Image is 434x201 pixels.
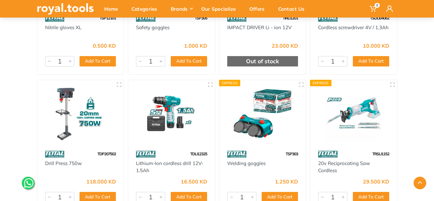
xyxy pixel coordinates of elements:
[45,13,65,24] img: 86.webp
[274,2,314,16] div: Contact Us
[286,151,298,156] span: TSP303
[227,24,291,30] a: IMPACT DRIVER Li - ion 12V
[43,86,118,142] img: Royal Tools - Drill Press 750w
[372,151,389,156] span: TRSLI1152
[80,56,116,66] button: Add To Cart
[136,160,203,174] a: Lithium-Ion cordless drill 12V-1.5Ah
[227,56,298,66] div: Out of stock
[310,80,331,86] div: Express
[375,3,380,8] span: 0
[190,151,207,156] span: TDLI12325
[93,43,116,48] div: 0.500 KD
[136,24,169,30] a: Safety goggles
[45,24,81,30] a: Nitrile gloves XL
[195,16,207,20] span: TSP305
[227,160,266,166] a: Welding goggles
[318,13,338,24] img: 86.webp
[166,2,197,16] div: Brands
[45,160,82,166] a: Drill Press 750w
[318,148,338,160] img: 86.webp
[136,148,155,160] img: 86.webp
[219,80,241,86] div: Express
[134,86,209,142] img: Royal Tools - Lithium-Ion cordless drill 12V-1.5Ah
[184,43,207,48] div: 1.000 KD
[245,2,274,16] div: Offers
[316,86,391,142] img: Royal Tools - 20v Reciprocating Saw Cordless
[353,56,389,66] button: Add To Cart
[283,16,298,20] span: TIRLI1201
[227,13,247,24] img: 86.webp
[136,13,155,24] img: 86.webp
[37,3,94,15] img: royal.tools Logo
[370,16,389,20] span: TSDLI04062
[127,2,166,16] div: Categories
[45,148,65,160] img: 86.webp
[171,56,207,66] button: Add To Cart
[100,16,116,20] span: TSP12101
[318,160,370,174] a: 20v Reciprocating Saw Cordless
[97,151,116,156] span: TDP207502
[225,86,300,142] img: Royal Tools - Welding goggles
[100,2,127,16] div: Home
[197,2,245,16] div: Our Specialize
[227,148,247,160] img: 86.webp
[272,43,298,48] div: 23.000 KD
[318,24,389,30] a: Cordless screwdriver 4V / 1.3Ah
[363,43,389,48] div: 10.000 KD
